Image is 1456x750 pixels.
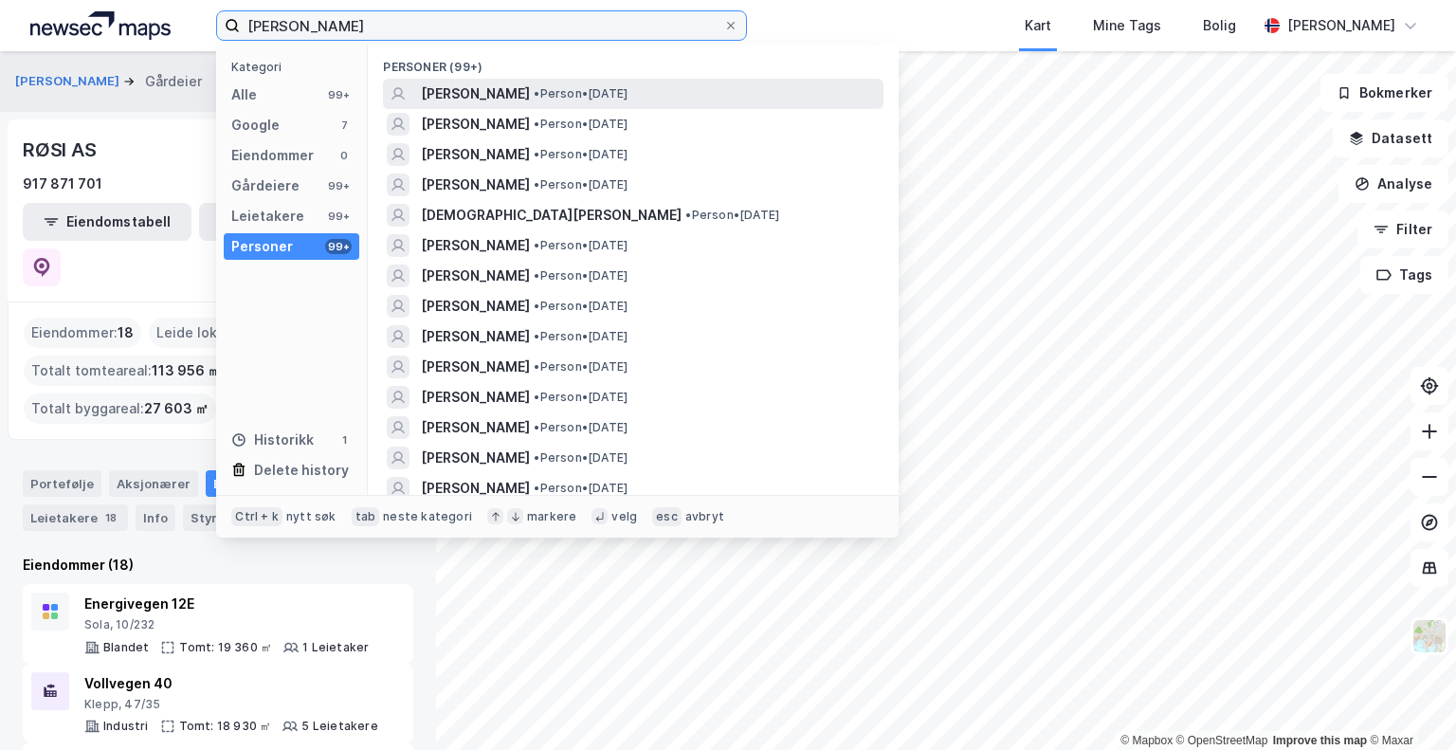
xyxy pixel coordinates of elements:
span: Person • [DATE] [534,86,628,101]
div: Personer [231,235,293,258]
a: Mapbox [1120,734,1173,747]
span: Person • [DATE] [534,177,628,192]
button: Filter [1357,210,1448,248]
div: 5 Leietakere [301,719,377,734]
div: Leietakere [23,504,128,531]
span: [PERSON_NAME] [421,416,530,439]
div: 0 [337,148,352,163]
span: 27 603 ㎡ [144,397,209,420]
div: 99+ [325,178,352,193]
div: Energivegen 12E [84,593,369,615]
span: • [534,329,539,343]
span: [PERSON_NAME] [421,356,530,378]
span: • [534,86,539,101]
div: markere [527,509,576,524]
span: • [534,238,539,252]
div: Info [136,504,175,531]
div: tab [352,507,380,526]
div: 18 [101,508,120,527]
div: avbryt [685,509,724,524]
span: Person • [DATE] [534,117,628,132]
span: • [534,117,539,131]
span: • [534,420,539,434]
div: 1 Leietaker [302,640,369,655]
span: • [534,450,539,465]
span: • [685,208,691,222]
span: [PERSON_NAME] [421,325,530,348]
div: Gårdeiere [231,174,300,197]
div: Styret [183,504,261,531]
span: [PERSON_NAME] [421,174,530,196]
div: esc [652,507,682,526]
button: Analyse [1338,165,1448,203]
span: • [534,359,539,374]
div: nytt søk [286,509,337,524]
span: • [534,268,539,283]
div: Delete history [254,459,349,482]
span: • [534,147,539,161]
div: Tomt: 19 360 ㎡ [179,640,272,655]
div: Kart [1025,14,1051,37]
div: Kategori [231,60,359,74]
button: Eiendomstabell [23,203,191,241]
span: Person • [DATE] [534,481,628,496]
span: Person • [DATE] [534,238,628,253]
span: [PERSON_NAME] [421,234,530,257]
button: Tags [1360,256,1448,294]
div: Personer (99+) [368,45,899,79]
div: Vollvegen 40 [84,672,378,695]
span: [DEMOGRAPHIC_DATA][PERSON_NAME] [421,204,682,227]
span: Person • [DATE] [534,359,628,375]
img: Z [1411,618,1447,654]
span: [PERSON_NAME] [421,143,530,166]
span: 18 [118,321,134,344]
span: Person • [DATE] [534,268,628,284]
div: Tomt: 18 930 ㎡ [179,719,272,734]
span: Person • [DATE] [685,208,779,223]
input: Søk på adresse, matrikkel, gårdeiere, leietakere eller personer [240,11,723,40]
span: [PERSON_NAME] [421,386,530,409]
div: 917 871 701 [23,173,102,195]
button: Datasett [1333,119,1448,157]
div: Eiendommer [231,144,314,167]
div: Alle [231,83,257,106]
img: logo.a4113a55bc3d86da70a041830d287a7e.svg [30,11,171,40]
span: [PERSON_NAME] [421,447,530,469]
div: Industri [103,719,149,734]
div: Mine Tags [1093,14,1161,37]
span: [PERSON_NAME] [421,295,530,318]
span: [PERSON_NAME] [421,113,530,136]
span: Person • [DATE] [534,147,628,162]
div: Eiendommer : [24,318,141,348]
span: Person • [DATE] [534,420,628,435]
iframe: Chat Widget [1361,659,1456,750]
div: Portefølje [23,470,101,497]
div: Leietakere [231,205,304,228]
div: Totalt tomteareal : [24,356,228,386]
div: Totalt byggareal : [24,393,216,424]
div: 99+ [325,87,352,102]
span: Person • [DATE] [534,450,628,466]
div: velg [611,509,637,524]
button: [PERSON_NAME] [15,72,123,91]
a: Improve this map [1273,734,1367,747]
div: 7 [337,118,352,133]
div: Eiendommer (18) [23,554,413,576]
span: • [534,390,539,404]
div: Eiendommer [206,470,322,497]
div: Ctrl + k [231,507,282,526]
div: 1 [337,432,352,448]
span: [PERSON_NAME] [421,265,530,287]
span: • [534,177,539,192]
div: Klepp, 47/35 [84,697,378,712]
div: Bolig [1203,14,1236,37]
span: Person • [DATE] [534,329,628,344]
div: 99+ [325,239,352,254]
div: Leide lokasjoner : [149,318,283,348]
span: 113 956 ㎡ [152,359,221,382]
div: RØSI AS [23,135,100,165]
div: [PERSON_NAME] [1287,14,1395,37]
div: Google [231,114,280,137]
div: Aksjonærer [109,470,198,497]
span: • [534,481,539,495]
